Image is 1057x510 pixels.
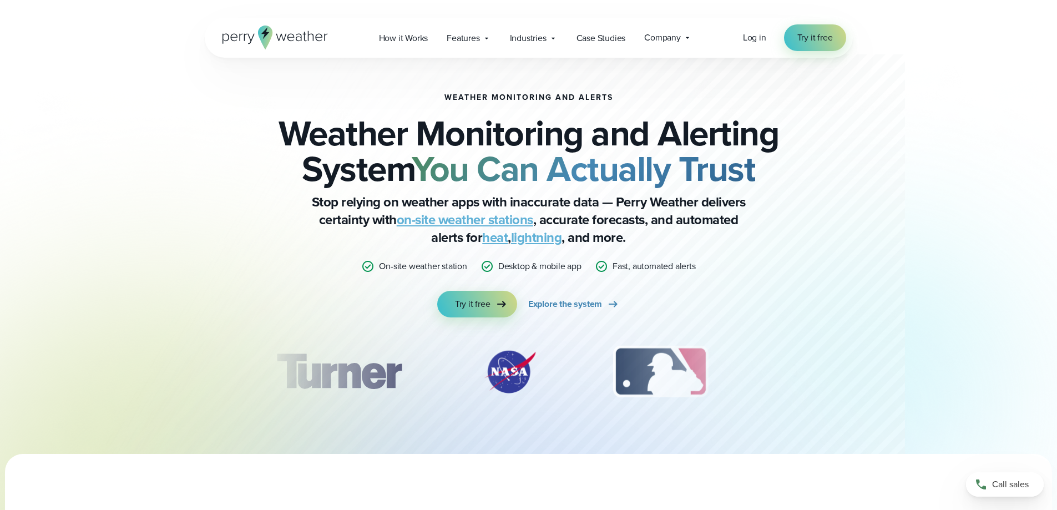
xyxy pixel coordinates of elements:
p: Stop relying on weather apps with inaccurate data — Perry Weather delivers certainty with , accur... [307,193,751,246]
a: Explore the system [528,291,620,317]
div: 3 of 12 [602,344,719,400]
a: Try it free [784,24,846,51]
a: Try it free [437,291,517,317]
a: heat [482,228,508,248]
a: lightning [511,228,562,248]
img: MLB.svg [602,344,719,400]
img: Turner-Construction_1.svg [260,344,417,400]
span: Explore the system [528,297,602,311]
p: Desktop & mobile app [498,260,581,273]
img: NASA.svg [471,344,549,400]
a: on-site weather stations [397,210,533,230]
a: Call sales [966,472,1044,497]
span: Features [447,32,479,45]
span: How it Works [379,32,428,45]
span: Case Studies [576,32,626,45]
span: Company [644,31,681,44]
span: Industries [510,32,547,45]
h1: Weather Monitoring and Alerts [444,93,613,102]
div: 4 of 12 [772,344,861,400]
div: slideshow [260,344,797,405]
a: How it Works [370,27,438,49]
p: On-site weather station [379,260,467,273]
div: 2 of 12 [471,344,549,400]
span: Call sales [992,478,1029,491]
strong: You Can Actually Trust [412,143,755,195]
p: Fast, automated alerts [613,260,696,273]
a: Case Studies [567,27,635,49]
img: PGA.svg [772,344,861,400]
a: Log in [743,31,766,44]
span: Try it free [455,297,490,311]
span: Try it free [797,31,833,44]
h2: Weather Monitoring and Alerting System [260,115,797,186]
div: 1 of 12 [260,344,417,400]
